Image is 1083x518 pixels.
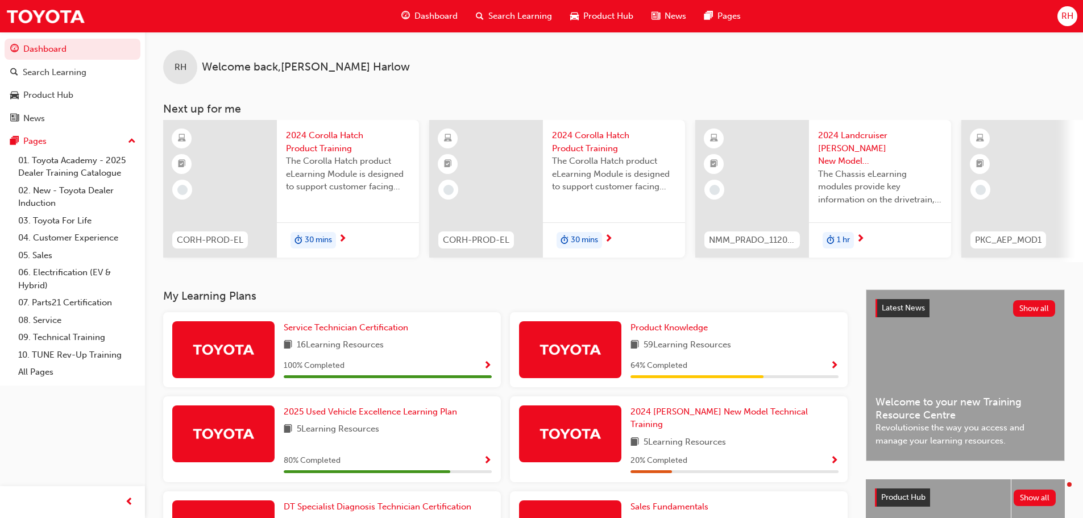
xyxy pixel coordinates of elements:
span: Welcome back , [PERSON_NAME] Harlow [202,61,410,74]
span: booktick-icon [710,157,718,172]
div: News [23,112,45,125]
span: learningResourceType_ELEARNING-icon [976,131,984,146]
span: The Corolla Hatch product eLearning Module is designed to support customer facing sales staff wit... [552,155,676,193]
span: Sales Fundamentals [630,502,708,512]
span: guage-icon [401,9,410,23]
span: The Corolla Hatch product eLearning Module is designed to support customer facing sales staff wit... [286,155,410,193]
div: Search Learning [23,66,86,79]
span: Product Hub [881,492,926,502]
span: 2025 Used Vehicle Excellence Learning Plan [284,407,457,417]
a: Product Hub [5,85,140,106]
a: 07. Parts21 Certification [14,294,140,312]
a: guage-iconDashboard [392,5,467,28]
span: News [665,10,686,23]
span: RH [175,61,186,74]
a: CORH-PROD-EL2024 Corolla Hatch Product TrainingThe Corolla Hatch product eLearning Module is desi... [163,120,419,258]
button: Show Progress [830,359,839,373]
span: NMM_PRADO_112024_MODULE_2 [709,234,795,247]
span: 2024 Landcruiser [PERSON_NAME] New Model Mechanisms - Chassis 2 [818,129,942,168]
a: 05. Sales [14,247,140,264]
a: Product Knowledge [630,321,712,334]
a: car-iconProduct Hub [561,5,642,28]
a: Product HubShow all [875,488,1056,507]
span: 2024 [PERSON_NAME] New Model Technical Training [630,407,808,430]
span: 2024 Corolla Hatch Product Training [552,129,676,155]
span: search-icon [476,9,484,23]
span: learningResourceType_ELEARNING-icon [444,131,452,146]
button: Show Progress [483,359,492,373]
span: learningRecordVerb_NONE-icon [976,185,986,195]
span: book-icon [284,338,292,353]
span: 64 % Completed [630,359,687,372]
span: up-icon [128,134,136,149]
img: Trak [6,3,85,29]
span: book-icon [630,436,639,450]
span: 30 mins [305,234,332,247]
a: 03. Toyota For Life [14,212,140,230]
button: Pages [5,131,140,152]
a: NMM_PRADO_112024_MODULE_22024 Landcruiser [PERSON_NAME] New Model Mechanisms - Chassis 2The Chass... [695,120,951,258]
span: RH [1061,10,1073,23]
span: next-icon [856,234,865,245]
span: next-icon [604,234,613,245]
span: search-icon [10,68,18,78]
span: duration-icon [294,233,302,248]
span: Show Progress [483,456,492,466]
button: RH [1057,6,1077,26]
a: All Pages [14,363,140,381]
button: Show Progress [830,454,839,468]
a: CORH-PROD-EL2024 Corolla Hatch Product TrainingThe Corolla Hatch product eLearning Module is desi... [429,120,685,258]
span: 5 Learning Resources [644,436,726,450]
button: Show all [1013,300,1056,317]
button: Show Progress [483,454,492,468]
span: PKC_AEP_MOD1 [975,234,1041,247]
span: Dashboard [414,10,458,23]
span: DT Specialist Diagnosis Technician Certification [284,502,471,512]
span: pages-icon [704,9,713,23]
span: 5 Learning Resources [297,422,379,437]
a: 2024 [PERSON_NAME] New Model Technical Training [630,405,839,431]
a: search-iconSearch Learning [467,5,561,28]
a: Latest NewsShow allWelcome to your new Training Resource CentreRevolutionise the way you access a... [866,289,1065,461]
span: book-icon [284,422,292,437]
span: 20 % Completed [630,454,687,467]
img: Trak [539,339,601,359]
a: Search Learning [5,62,140,83]
a: 09. Technical Training [14,329,140,346]
span: Latest News [882,303,925,313]
div: Product Hub [23,89,73,102]
h3: My Learning Plans [163,289,848,302]
span: booktick-icon [178,157,186,172]
a: 08. Service [14,312,140,329]
div: Pages [23,135,47,148]
a: 2025 Used Vehicle Excellence Learning Plan [284,405,462,418]
span: duration-icon [827,233,835,248]
span: 100 % Completed [284,359,345,372]
span: car-icon [570,9,579,23]
a: 04. Customer Experience [14,229,140,247]
span: pages-icon [10,136,19,147]
span: news-icon [10,114,19,124]
span: learningResourceType_ELEARNING-icon [178,131,186,146]
span: booktick-icon [976,157,984,172]
span: Product Knowledge [630,322,708,333]
a: DT Specialist Diagnosis Technician Certification [284,500,476,513]
span: duration-icon [561,233,569,248]
span: learningRecordVerb_NONE-icon [443,185,454,195]
span: book-icon [630,338,639,353]
span: learningResourceType_ELEARNING-icon [710,131,718,146]
span: 80 % Completed [284,454,341,467]
a: Latest NewsShow all [875,299,1055,317]
span: 30 mins [571,234,598,247]
span: Show Progress [483,361,492,371]
span: prev-icon [125,495,134,509]
a: pages-iconPages [695,5,750,28]
span: CORH-PROD-EL [443,234,509,247]
span: car-icon [10,90,19,101]
a: news-iconNews [642,5,695,28]
span: Service Technician Certification [284,322,408,333]
span: 1 hr [837,234,850,247]
span: Revolutionise the way you access and manage your learning resources. [875,421,1055,447]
